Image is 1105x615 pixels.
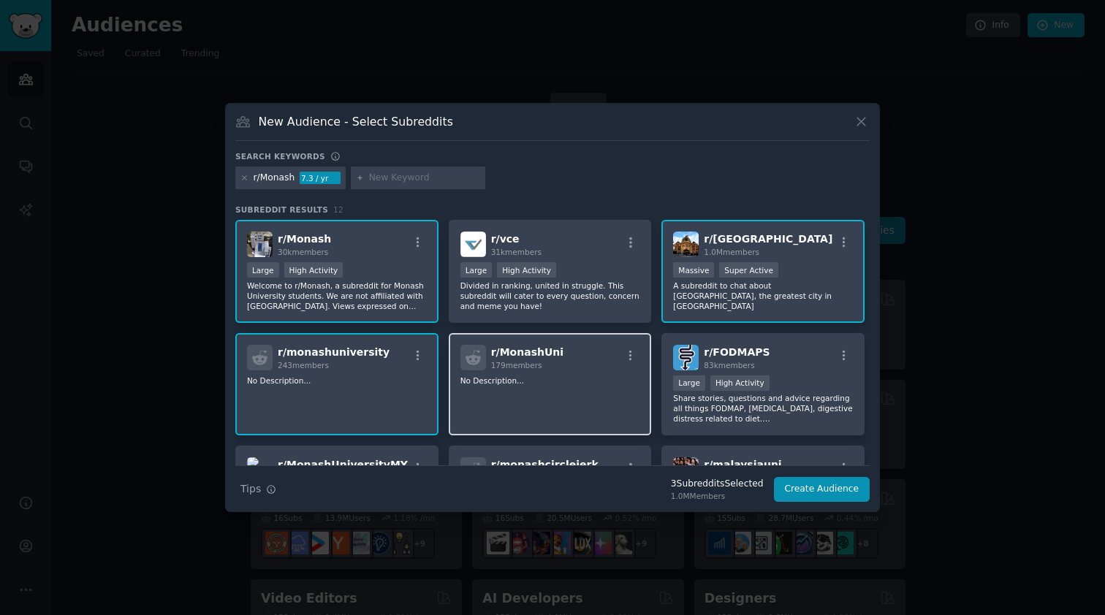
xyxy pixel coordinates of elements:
h3: Search keywords [235,151,325,161]
span: 12 [333,205,343,214]
span: r/ MonashUni [491,346,563,358]
div: Large [673,375,705,391]
div: 7.3 / yr [300,172,341,185]
p: Share stories, questions and advice regarding all things FODMAP, [MEDICAL_DATA], digestive distre... [673,393,853,424]
span: 1.0M members [704,248,759,256]
button: Create Audience [774,477,870,502]
div: High Activity [497,262,556,278]
span: r/ Monash [278,233,331,245]
div: r/Monash [254,172,295,185]
span: Tips [240,481,261,497]
button: Tips [235,476,281,502]
p: No Description... [460,375,640,386]
img: FODMAPS [673,345,699,370]
span: r/ FODMAPS [704,346,770,358]
div: Super Active [719,262,778,278]
div: High Activity [284,262,343,278]
div: Large [247,262,279,278]
p: A subreddit to chat about [GEOGRAPHIC_DATA], the greatest city in [GEOGRAPHIC_DATA] [673,280,853,311]
span: r/ monashcirclejerk [491,459,599,470]
img: vce [460,232,486,257]
input: New Keyword [369,172,480,185]
h3: New Audience - Select Subreddits [259,114,453,129]
img: melbourne [673,232,699,257]
span: 243 members [278,361,329,370]
span: r/ monashuniversity [278,346,390,358]
span: 83k members [704,361,754,370]
span: r/ malaysiauni [704,459,781,470]
span: r/ [GEOGRAPHIC_DATA] [704,233,832,245]
p: No Description... [247,375,427,386]
div: Massive [673,262,714,278]
span: 179 members [491,361,542,370]
div: 3 Subreddit s Selected [671,478,764,491]
p: Welcome to r/Monash, a subreddit for Monash University students. We are not affiliated with [GEOG... [247,280,427,311]
img: Monash [247,232,273,257]
span: r/ MonashUniversityMY [278,459,408,470]
img: MonashUniversityMY [247,457,273,483]
div: Large [460,262,493,278]
div: 1.0M Members [671,491,764,501]
span: r/ vce [491,233,520,245]
span: Subreddit Results [235,205,328,215]
p: Divided in ranking, united in struggle. This subreddit will cater to every question, concern and ... [460,280,640,311]
span: 31k members [491,248,542,256]
div: High Activity [710,375,770,391]
img: malaysiauni [673,457,699,483]
span: 30k members [278,248,328,256]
